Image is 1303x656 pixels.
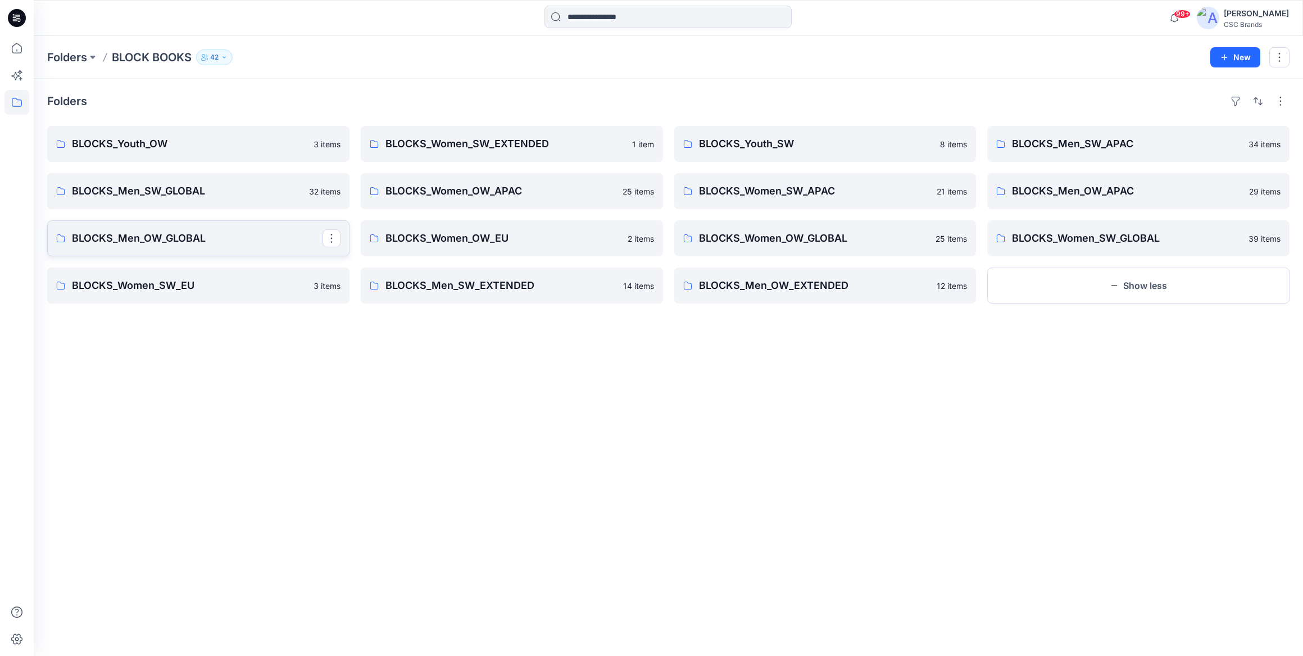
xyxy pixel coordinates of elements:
[385,136,625,152] p: BLOCKS_Women_SW_EXTENDED
[385,183,616,199] p: BLOCKS_Women_OW_APAC
[72,136,307,152] p: BLOCKS_Youth_OW
[361,126,663,162] a: BLOCKS_Women_SW_EXTENDED1 item
[361,173,663,209] a: BLOCKS_Women_OW_APAC25 items
[72,183,302,199] p: BLOCKS_Men_SW_GLOBAL
[47,220,349,256] a: BLOCKS_Men_OW_GLOBAL
[623,186,654,197] p: 25 items
[940,138,967,150] p: 8 items
[699,183,930,199] p: BLOCKS_Women_SW_APAC
[1248,233,1281,245] p: 39 items
[309,186,340,197] p: 32 items
[1248,138,1281,150] p: 34 items
[314,138,340,150] p: 3 items
[623,280,654,292] p: 14 items
[1012,230,1242,246] p: BLOCKS_Women_SW_GLOBAL
[47,126,349,162] a: BLOCKS_Youth_OW3 items
[628,233,654,245] p: 2 items
[1012,136,1242,152] p: BLOCKS_Men_SW_APAC
[361,268,663,304] a: BLOCKS_Men_SW_EXTENDED14 items
[47,173,349,209] a: BLOCKS_Men_SW_GLOBAL32 items
[361,220,663,256] a: BLOCKS_Women_OW_EU2 items
[699,278,930,293] p: BLOCKS_Men_OW_EXTENDED
[674,220,977,256] a: BLOCKS_Women_OW_GLOBAL25 items
[1012,183,1242,199] p: BLOCKS_Men_OW_APAC
[699,136,934,152] p: BLOCKS_Youth_SW
[674,268,977,304] a: BLOCKS_Men_OW_EXTENDED12 items
[937,186,967,197] p: 21 items
[210,51,219,64] p: 42
[72,230,323,246] p: BLOCKS_Men_OW_GLOBAL
[987,126,1290,162] a: BLOCKS_Men_SW_APAC34 items
[1174,10,1191,19] span: 99+
[674,173,977,209] a: BLOCKS_Women_SW_APAC21 items
[1249,186,1281,197] p: 29 items
[1224,20,1289,29] div: CSC Brands
[47,94,87,108] h4: Folders
[987,268,1290,304] button: Show less
[1197,7,1219,29] img: avatar
[699,230,929,246] p: BLOCKS_Women_OW_GLOBAL
[1210,47,1260,67] button: New
[196,49,233,65] button: 42
[314,280,340,292] p: 3 items
[385,230,621,246] p: BLOCKS_Women_OW_EU
[936,233,967,245] p: 25 items
[987,173,1290,209] a: BLOCKS_Men_OW_APAC29 items
[987,220,1290,256] a: BLOCKS_Women_SW_GLOBAL39 items
[112,49,192,65] p: BLOCK BOOKS
[72,278,307,293] p: BLOCKS_Women_SW_EU
[937,280,967,292] p: 12 items
[674,126,977,162] a: BLOCKS_Youth_SW8 items
[385,278,616,293] p: BLOCKS_Men_SW_EXTENDED
[47,49,87,65] a: Folders
[1224,7,1289,20] div: [PERSON_NAME]
[47,268,349,304] a: BLOCKS_Women_SW_EU3 items
[632,138,654,150] p: 1 item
